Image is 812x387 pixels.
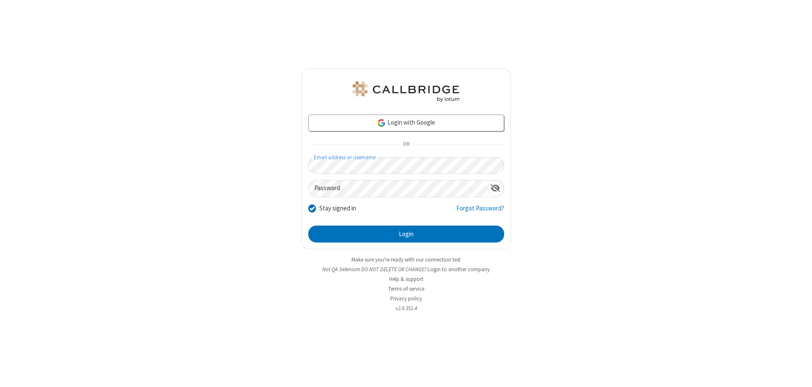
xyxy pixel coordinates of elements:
span: OR [399,139,413,150]
li: v2.6.351.4 [302,304,511,312]
a: Login with Google [308,114,504,131]
a: Make sure you're ready with our connection test [351,256,461,263]
input: Email address or username [308,157,504,174]
iframe: Chat [791,365,806,381]
label: Stay signed in [319,204,356,213]
input: Password [309,180,487,197]
a: Terms of service [388,285,424,292]
a: Privacy policy [390,295,422,302]
button: Login to another company [428,265,490,273]
img: QA Selenium DO NOT DELETE OR CHANGE [351,82,461,102]
img: google-icon.png [377,118,386,128]
button: Login [308,226,504,243]
a: Help & support [389,275,423,283]
a: Forgot Password? [456,204,504,220]
li: Not QA Selenium DO NOT DELETE OR CHANGE? [302,265,511,273]
div: Show password [487,180,504,196]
